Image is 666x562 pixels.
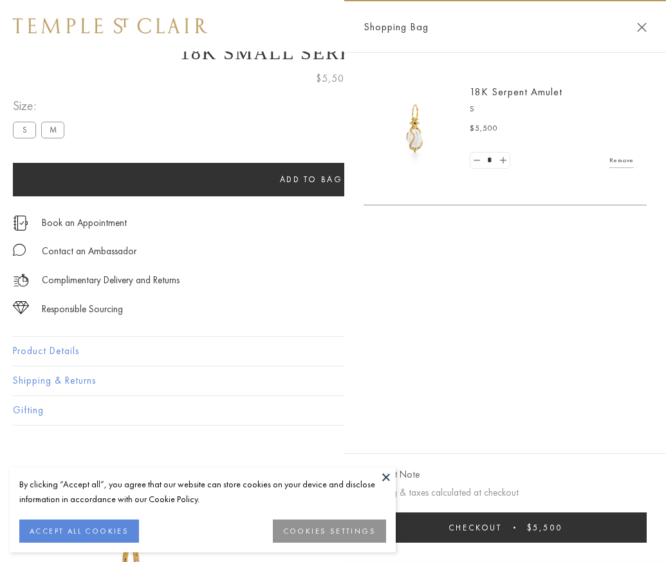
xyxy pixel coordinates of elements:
[13,95,69,117] span: Size:
[13,18,207,33] img: Temple St. Clair
[470,153,483,169] a: Set quantity to 0
[637,23,647,32] button: Close Shopping Bag
[13,272,29,288] img: icon_delivery.svg
[42,272,180,288] p: Complimentary Delivery and Returns
[364,485,647,501] p: Shipping & taxes calculated at checkout
[364,512,647,543] button: Checkout $5,500
[13,122,36,138] label: S
[13,396,653,425] button: Gifting
[280,174,343,185] span: Add to bag
[42,243,136,259] div: Contact an Ambassador
[42,301,123,317] div: Responsible Sourcing
[470,85,562,98] a: 18K Serpent Amulet
[13,337,653,366] button: Product Details
[470,122,498,135] span: $5,500
[609,153,634,167] a: Remove
[470,103,634,116] p: S
[13,163,609,196] button: Add to bag
[376,90,454,167] img: P51836-E11SERPPV
[316,70,351,87] span: $5,500
[13,301,29,314] img: icon_sourcing.svg
[41,122,64,138] label: M
[42,216,127,230] a: Book an Appointment
[19,477,386,507] div: By clicking “Accept all”, you agree that our website can store cookies on your device and disclos...
[19,520,139,543] button: ACCEPT ALL COOKIES
[496,153,509,169] a: Set quantity to 2
[364,19,429,35] span: Shopping Bag
[449,522,502,533] span: Checkout
[13,216,28,230] img: icon_appointment.svg
[13,243,26,256] img: MessageIcon-01_2.svg
[527,522,562,533] span: $5,500
[364,467,420,483] button: Add Gift Note
[13,42,653,64] h1: 18K Small Serpent Amulet
[13,366,653,395] button: Shipping & Returns
[273,520,386,543] button: COOKIES SETTINGS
